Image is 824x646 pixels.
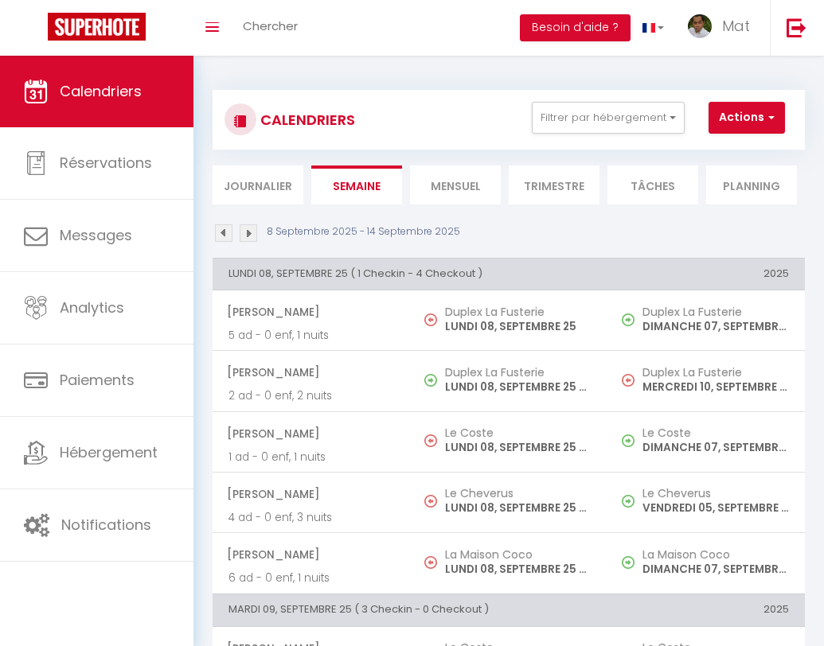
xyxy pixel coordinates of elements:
[228,387,394,404] p: 2 ad - 0 enf, 2 nuits
[213,165,303,204] li: Journalier
[445,548,592,561] h5: La Maison Coco
[424,434,437,447] img: NO IMAGE
[60,225,132,245] span: Messages
[227,418,394,449] span: [PERSON_NAME]
[227,357,394,387] span: [PERSON_NAME]
[445,561,592,578] p: LUNDI 08, SEPTEMBRE 25 - 10:00
[213,258,607,290] th: LUNDI 08, SEPTEMBRE 25 ( 1 Checkin - 4 Checkout )
[532,102,685,134] button: Filtrer par hébergement
[622,434,635,447] img: NO IMAGE
[311,165,402,204] li: Semaine
[642,500,789,516] p: VENDREDI 05, SEPTEMBRE 25 - 17:00
[227,539,394,570] span: [PERSON_NAME]
[445,366,592,379] h5: Duplex La Fusterie
[642,439,789,456] p: DIMANCHE 07, SEPTEMBRE 25 - 19:00
[622,374,635,387] img: NO IMAGE
[642,487,789,500] h5: Le Cheverus
[227,479,394,509] span: [PERSON_NAME]
[642,561,789,578] p: DIMANCHE 07, SEPTEMBRE 25 - 17:00
[787,18,806,37] img: logout
[228,449,394,465] p: 1 ad - 0 enf, 1 nuits
[709,102,785,134] button: Actions
[228,327,394,344] p: 5 ad - 0 enf, 1 nuits
[642,366,789,379] h5: Duplex La Fusterie
[48,13,146,41] img: Super Booking
[642,305,789,318] h5: Duplex La Fusterie
[642,318,789,335] p: DIMANCHE 07, SEPTEMBRE 25
[213,594,607,626] th: MARDI 09, SEPTEMBRE 25 ( 3 Checkin - 0 Checkout )
[60,298,124,317] span: Analytics
[424,556,437,569] img: NO IMAGE
[60,81,142,101] span: Calendriers
[243,18,298,34] span: Chercher
[445,318,592,335] p: LUNDI 08, SEPTEMBRE 25
[445,379,592,395] p: LUNDI 08, SEPTEMBRE 25 - 17:00
[227,297,394,327] span: [PERSON_NAME]
[445,439,592,456] p: LUNDI 08, SEPTEMBRE 25 - 10:00
[622,556,635,569] img: NO IMAGE
[445,426,592,439] h5: Le Coste
[424,495,437,508] img: NO IMAGE
[256,102,355,138] h3: CALENDRIERS
[509,165,599,204] li: Trimestre
[445,500,592,516] p: LUNDI 08, SEPTEMBRE 25 - 10:00
[60,370,135,390] span: Paiements
[60,442,158,462] span: Hébergement
[445,305,592,318] h5: Duplex La Fusterie
[642,548,789,561] h5: La Maison Coco
[410,165,501,204] li: Mensuel
[520,14,631,41] button: Besoin d'aide ?
[445,487,592,500] h5: Le Cheverus
[622,495,635,508] img: NO IMAGE
[607,594,805,626] th: 2025
[228,570,394,586] p: 6 ad - 0 enf, 1 nuits
[722,16,750,36] span: Mat
[642,379,789,395] p: MERCREDI 10, SEPTEMBRE 25 - 09:00
[706,165,797,204] li: Planning
[228,509,394,526] p: 4 ad - 0 enf, 3 nuits
[424,313,437,326] img: NO IMAGE
[60,153,152,173] span: Réservations
[607,165,698,204] li: Tâches
[267,224,460,239] p: 8 Septembre 2025 - 14 Septembre 2025
[61,515,151,535] span: Notifications
[607,258,805,290] th: 2025
[688,14,712,38] img: ...
[13,6,61,54] button: Ouvrir le widget de chat LiveChat
[642,426,789,439] h5: Le Coste
[622,313,635,326] img: NO IMAGE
